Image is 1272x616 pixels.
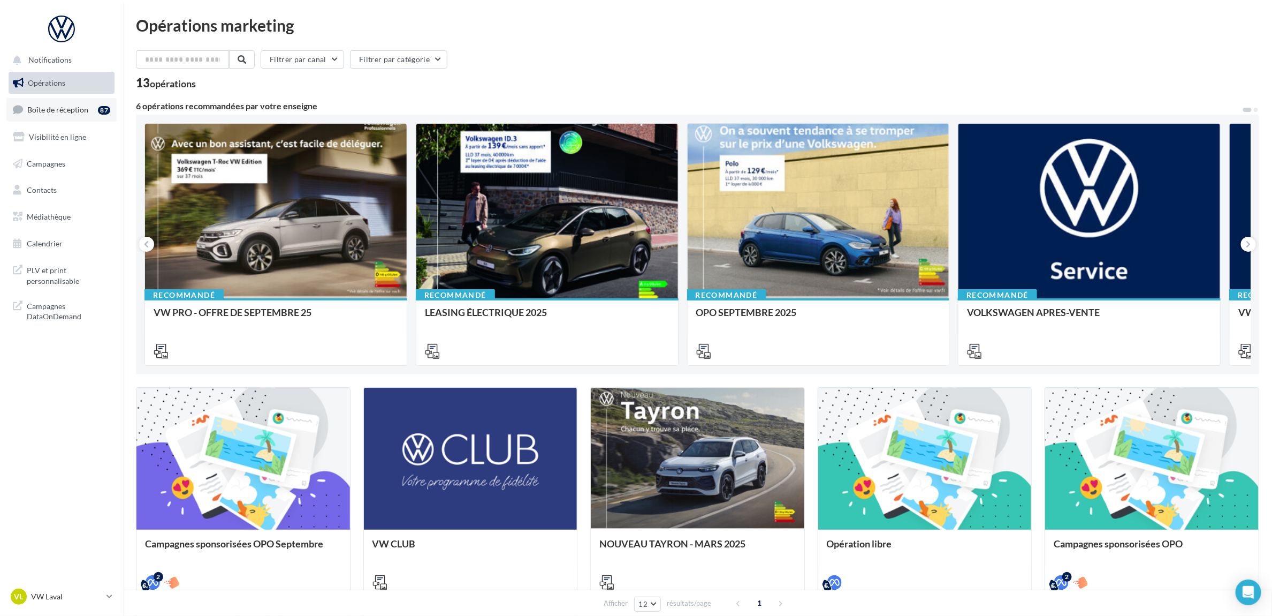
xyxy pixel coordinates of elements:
[14,591,24,602] span: VL
[1062,572,1072,582] div: 2
[6,153,117,175] a: Campagnes
[27,159,65,168] span: Campagnes
[667,598,711,609] span: résultats/page
[31,591,102,602] p: VW Laval
[425,307,669,328] div: LEASING ÉLECTRIQUE 2025
[6,295,117,326] a: Campagnes DataOnDemand
[136,77,196,89] div: 13
[350,50,447,69] button: Filtrer par catégorie
[6,232,117,255] a: Calendrier
[967,307,1212,328] div: VOLKSWAGEN APRES-VENTE
[958,289,1037,301] div: Recommandé
[6,126,117,148] a: Visibilité en ligne
[29,132,86,141] span: Visibilité en ligne
[9,587,115,607] a: VL VW Laval
[604,598,628,609] span: Afficher
[6,259,117,290] a: PLV et print personnalisable
[696,307,941,328] div: OPO SEPTEMBRE 2025
[144,289,224,301] div: Recommandé
[27,185,57,194] span: Contacts
[6,72,117,94] a: Opérations
[634,597,661,612] button: 12
[98,106,110,115] div: 87
[639,600,648,609] span: 12
[599,538,796,560] div: NOUVEAU TAYRON - MARS 2025
[154,572,163,582] div: 2
[1236,580,1261,605] div: Open Intercom Messenger
[154,307,398,328] div: VW PRO - OFFRE DE SEPTEMBRE 25
[827,538,1023,560] div: Opération libre
[136,17,1259,33] div: Opérations marketing
[27,299,110,322] span: Campagnes DataOnDemand
[687,289,766,301] div: Recommandé
[28,56,72,65] span: Notifications
[150,79,196,88] div: opérations
[28,78,65,87] span: Opérations
[416,289,495,301] div: Recommandé
[145,538,341,560] div: Campagnes sponsorisées OPO Septembre
[1054,538,1250,560] div: Campagnes sponsorisées OPO
[27,263,110,286] span: PLV et print personnalisable
[136,102,1242,110] div: 6 opérations recommandées par votre enseigne
[372,538,569,560] div: VW CLUB
[6,98,117,121] a: Boîte de réception87
[261,50,344,69] button: Filtrer par canal
[27,212,71,221] span: Médiathèque
[751,595,768,612] span: 1
[27,239,63,248] span: Calendrier
[6,206,117,228] a: Médiathèque
[6,179,117,201] a: Contacts
[27,105,88,114] span: Boîte de réception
